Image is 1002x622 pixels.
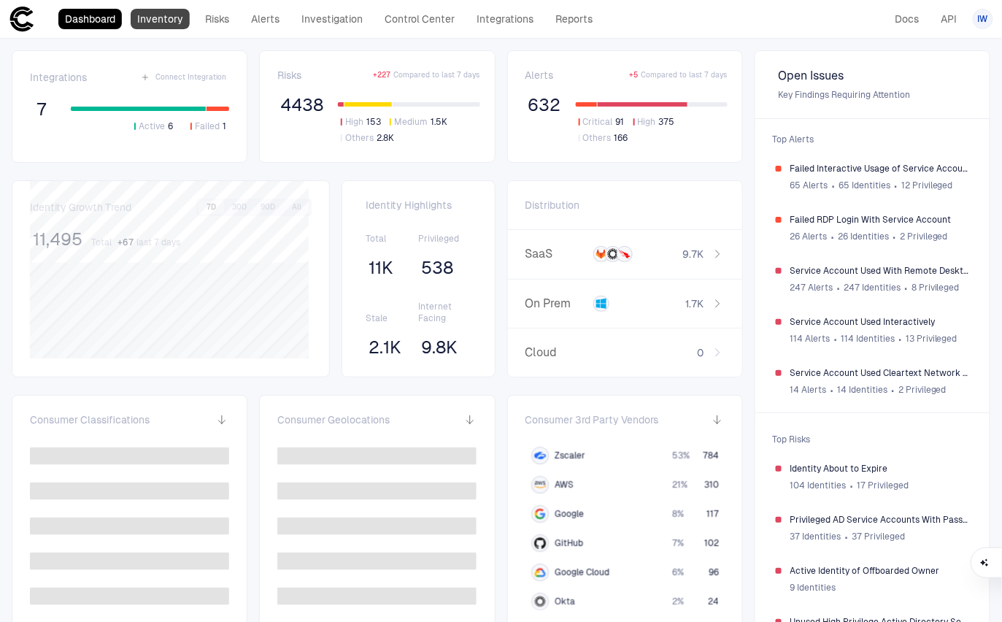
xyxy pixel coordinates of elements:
span: ∙ [849,475,855,496]
button: IW [973,9,993,29]
span: 8 Privileged [912,282,960,293]
div: Google Cloud [534,567,546,578]
span: 1 [223,120,226,132]
span: 37 Privileged [852,531,905,542]
button: Medium1.5K [387,115,450,128]
span: Cloud [525,345,588,360]
button: Connect Integration [138,69,229,86]
span: 8 % [671,508,683,520]
span: 17 Privileged [857,480,909,491]
span: Identity Growth Trend [30,201,131,214]
a: API [935,9,964,29]
span: Compared to last 7 days [641,70,728,80]
span: ∙ [831,174,836,196]
span: ∙ [903,277,909,299]
span: 37 Identities [790,531,841,542]
span: SaaS [525,247,588,261]
span: Consumer Geolocations [277,413,390,426]
a: Integrations [470,9,540,29]
span: Integrations [30,71,87,84]
span: Medium [394,116,428,128]
span: 153 [366,116,381,128]
button: 11,495 [30,228,85,251]
span: 4438 [280,94,323,116]
button: 11K [366,256,396,280]
span: Failed Interactive Usage of Service Account [790,163,969,174]
span: + 67 [117,237,134,248]
span: 2 Privileged [900,231,948,242]
span: 14 Identities [837,384,887,396]
span: Compared to last 7 days [394,70,480,80]
span: 7 [36,99,47,120]
span: Google Cloud [555,567,609,578]
span: Identity Highlights [366,199,471,212]
span: On Prem [525,296,588,311]
span: 2 Privileged [898,384,947,396]
button: High375 [631,115,678,128]
a: Dashboard [58,9,122,29]
button: 7D [199,201,224,214]
span: 114 Identities [841,333,895,345]
span: Consumer 3rd Party Vendors [525,413,659,426]
span: Privileged AD Service Accounts With Password Age of [DEMOGRAPHIC_DATA]+ Years [790,514,969,526]
button: 538 [418,256,456,280]
span: 7 % [671,537,683,549]
span: 65 Alerts [790,180,828,191]
span: Connect Integration [155,72,226,82]
a: Alerts [244,9,286,29]
span: 26 Alerts [790,231,828,242]
span: 2.1K [369,337,401,358]
span: last 7 days [136,237,180,248]
span: 375 [659,116,675,128]
button: High153 [338,115,384,128]
span: Zscaler [555,450,585,461]
span: 65 Identities [839,180,890,191]
span: ∙ [898,328,903,350]
span: IW [978,13,988,25]
span: 104 Identities [790,480,847,491]
button: All [283,201,309,214]
span: Risks [277,69,301,82]
span: Alerts [525,69,554,82]
span: 14 Alerts [790,384,827,396]
span: Top Risks [764,425,981,454]
span: 247 Identities [844,282,901,293]
span: 96 [709,567,719,578]
button: Active6 [131,120,176,133]
span: ∙ [844,526,849,548]
div: AWS [534,479,546,491]
span: ∙ [830,226,836,247]
button: 4438 [277,93,326,117]
a: Inventory [131,9,190,29]
button: 9.8K [418,336,460,359]
span: 26 Identities [838,231,889,242]
span: 6 [168,120,173,132]
span: Key Findings Requiring Attention [779,89,966,101]
span: Active [139,120,165,132]
span: 9.7K [683,247,704,261]
button: 2.1K [366,336,404,359]
button: 7 [30,98,53,121]
div: GitHub [534,537,546,549]
span: Failed RDP Login With Service Account [790,214,969,226]
button: 632 [525,93,564,117]
span: 11,495 [33,229,82,250]
button: Critical91 [576,115,628,128]
span: 53 % [671,450,689,461]
span: 114 Alerts [790,333,830,345]
a: Investigation [295,9,369,29]
span: Total [366,233,418,245]
span: 632 [528,94,561,116]
a: Risks [199,9,236,29]
span: Total [91,237,112,248]
span: Service Account Used Cleartext Network Login [790,367,969,379]
span: ∙ [830,379,835,401]
span: ∙ [836,277,841,299]
button: 30D [226,201,253,214]
span: 91 [616,116,625,128]
span: ∙ [892,226,897,247]
span: 247 Alerts [790,282,833,293]
span: 1.5K [431,116,447,128]
span: 0 [698,346,704,359]
span: + 5 [630,70,639,80]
